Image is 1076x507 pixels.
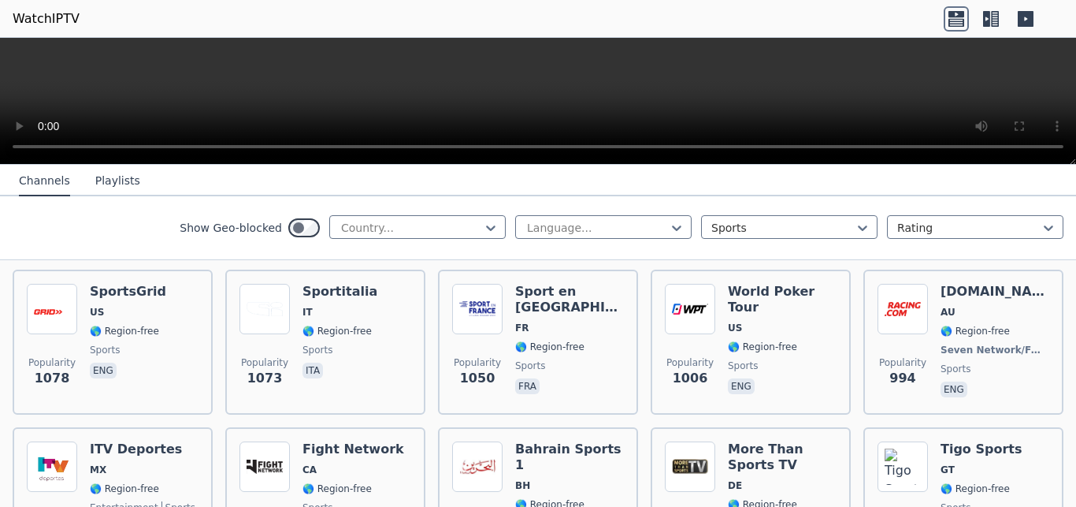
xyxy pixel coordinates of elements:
[90,363,117,378] p: eng
[515,322,529,334] span: FR
[452,442,503,492] img: Bahrain Sports 1
[302,363,323,378] p: ita
[239,284,290,334] img: Sportitalia
[247,369,283,388] span: 1073
[515,341,584,353] span: 🌎 Region-free
[27,442,77,492] img: ITV Deportes
[666,356,714,369] span: Popularity
[879,356,926,369] span: Popularity
[452,284,503,334] img: Sport en France
[90,306,104,319] span: US
[941,464,955,476] span: GT
[515,442,624,473] h6: Bahrain Sports 1
[302,284,377,300] h6: Sportitalia
[302,344,332,356] span: sports
[302,483,372,495] span: 🌎 Region-free
[728,442,837,473] h6: More Than Sports TV
[941,363,970,375] span: sports
[90,483,159,495] span: 🌎 Region-free
[728,378,755,394] p: eng
[673,369,708,388] span: 1006
[515,284,624,315] h6: Sport en [GEOGRAPHIC_DATA]
[728,322,742,334] span: US
[302,464,317,476] span: CA
[728,284,837,315] h6: World Poker Tour
[95,166,140,196] button: Playlists
[35,369,70,388] span: 1078
[941,382,967,397] p: eng
[302,442,404,457] h6: Fight Network
[941,442,1022,457] h6: Tigo Sports
[728,360,758,372] span: sports
[302,306,313,319] span: IT
[889,369,915,388] span: 994
[90,284,166,300] h6: SportsGrid
[515,378,540,394] p: fra
[180,220,282,236] label: Show Geo-blocked
[941,284,1049,300] h6: [DOMAIN_NAME]
[665,442,715,492] img: More Than Sports TV
[728,479,742,492] span: DE
[90,442,195,457] h6: ITV Deportes
[941,306,955,319] span: AU
[941,483,1010,495] span: 🌎 Region-free
[13,9,80,28] a: WatchIPTV
[19,166,70,196] button: Channels
[515,479,530,492] span: BH
[28,356,76,369] span: Popularity
[665,284,715,334] img: World Poker Tour
[728,341,797,353] span: 🌎 Region-free
[460,369,495,388] span: 1050
[302,325,372,337] span: 🌎 Region-free
[90,325,159,337] span: 🌎 Region-free
[27,284,77,334] img: SportsGrid
[454,356,501,369] span: Popularity
[941,325,1010,337] span: 🌎 Region-free
[941,344,1046,356] span: Seven Network/Foxtel
[90,464,106,476] span: MX
[241,356,288,369] span: Popularity
[239,442,290,492] img: Fight Network
[877,284,928,334] img: Racing.com
[515,360,545,372] span: sports
[90,344,120,356] span: sports
[877,442,928,492] img: Tigo Sports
